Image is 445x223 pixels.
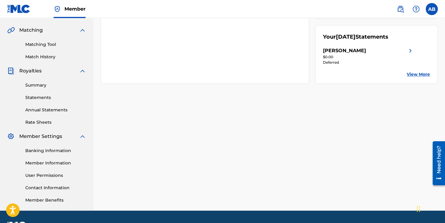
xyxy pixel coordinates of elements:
[64,5,86,12] span: Member
[415,194,445,223] iframe: Chat Widget
[407,71,430,78] a: View More
[323,47,366,54] div: [PERSON_NAME]
[25,94,86,101] a: Statements
[25,82,86,88] a: Summary
[323,60,414,65] div: Deferred
[7,133,14,140] img: Member Settings
[7,5,30,13] img: MLC Logo
[19,27,43,34] span: Matching
[428,139,445,188] iframe: Resource Center
[323,33,388,41] div: Your Statements
[426,3,438,15] div: User Menu
[25,119,86,126] a: Rate Sheets
[19,67,42,75] span: Royalties
[25,160,86,166] a: Member Information
[336,33,356,40] span: [DATE]
[25,197,86,203] a: Member Benefits
[79,133,86,140] img: expand
[25,185,86,191] a: Contact Information
[25,54,86,60] a: Match History
[323,54,414,60] div: $0.00
[412,5,420,13] img: help
[79,27,86,34] img: expand
[394,3,406,15] a: Public Search
[410,3,422,15] div: Help
[79,67,86,75] img: expand
[7,27,15,34] img: Matching
[323,47,414,65] a: [PERSON_NAME]right chevron icon$0.00Deferred
[19,133,62,140] span: Member Settings
[25,148,86,154] a: Banking Information
[25,41,86,48] a: Matching Tool
[7,67,14,75] img: Royalties
[25,172,86,179] a: User Permissions
[54,5,61,13] img: Top Rightsholder
[25,107,86,113] a: Annual Statements
[417,200,420,218] div: Drag
[407,47,414,54] img: right chevron icon
[397,5,404,13] img: search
